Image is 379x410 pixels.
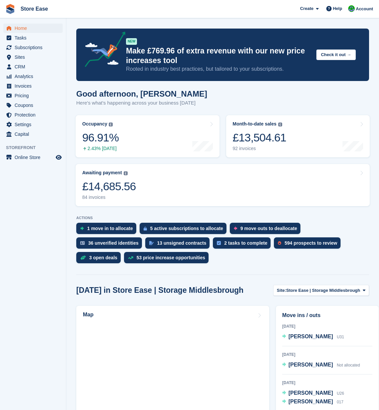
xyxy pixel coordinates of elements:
[126,46,311,65] p: Make £769.96 of extra revenue with our new price increases tool
[300,5,313,12] span: Create
[15,62,54,71] span: CRM
[288,362,333,368] span: [PERSON_NAME]
[286,287,360,294] span: Store Ease | Storage Middlesbrough
[157,240,207,246] div: 13 unsigned contracts
[76,89,207,98] h1: Good afternoon, [PERSON_NAME]
[126,38,137,45] div: NEW
[234,226,237,230] img: move_outs_to_deallocate_icon-f764333ba52eb49d3ac5e1228854f67142a1ed5810a6f6cc68b1a99e826820c5.svg
[288,399,333,404] span: [PERSON_NAME]
[89,255,117,260] div: 3 open deals
[282,311,372,319] h2: Move ins / outs
[15,129,54,139] span: Capital
[224,240,267,246] div: 2 tasks to complete
[316,49,356,60] button: Check it out →
[282,380,372,386] div: [DATE]
[80,226,84,230] img: move_ins_to_allocate_icon-fdf77a2bb77ea45bf5b3d319d69a93e2d87916cf1d5bf7949dd705db3b84f3ca.svg
[3,72,63,81] a: menu
[277,287,286,294] span: Site:
[149,241,154,245] img: contract_signature_icon-13c848040528278c33f63329250d36e43548de30e8caae1d1a13099fd9432cc5.svg
[3,101,63,110] a: menu
[282,361,360,369] a: [PERSON_NAME] Not allocated
[76,216,369,220] p: ACTIONS
[76,252,124,267] a: 3 open deals
[15,153,54,162] span: Online Store
[337,363,360,368] span: Not allocated
[217,241,221,245] img: task-75834270c22a3079a89374b754ae025e5fb1db73e45f91037f5363f120a921f8.svg
[273,285,369,296] button: Site: Store Ease | Storage Middlesbrough
[233,146,286,151] div: 92 invoices
[82,146,119,151] div: 2.43% [DATE]
[282,352,372,358] div: [DATE]
[333,5,342,12] span: Help
[145,237,213,252] a: 13 unsigned contracts
[150,226,223,231] div: 5 active subscriptions to allocate
[278,241,281,245] img: prospect-51fa495bee0391a8d652442698ab0144808aea92771e9ea1ae160a38d050c398.svg
[282,323,372,329] div: [DATE]
[282,333,344,341] a: [PERSON_NAME] U31
[3,153,63,162] a: menu
[3,24,63,33] a: menu
[15,33,54,42] span: Tasks
[348,5,355,12] img: Neal Smitheringale
[3,91,63,100] a: menu
[3,33,63,42] a: menu
[128,256,133,259] img: price_increase_opportunities-93ffe204e8149a01c8c9dc8f82e8f89637d9d84a8eef4429ea346261dce0b2c0.svg
[82,180,136,193] div: £14,685.56
[76,115,220,157] a: Occupancy 96.91% 2.43% [DATE]
[240,226,297,231] div: 9 move outs to deallocate
[288,334,333,339] span: [PERSON_NAME]
[15,101,54,110] span: Coupons
[124,252,212,267] a: 53 price increase opportunities
[140,223,230,237] a: 5 active subscriptions to allocate
[230,223,304,237] a: 9 move outs to deallocate
[144,226,147,231] img: active_subscription_to_allocate_icon-d502201f5373d7db506a760aba3b589e785aa758c864c3986d89f69b8ff3...
[284,240,337,246] div: 594 prospects to review
[278,123,282,126] img: icon-info-grey-7440780725fd019a000dd9b08b2336e03edf1995a4989e88bcd33f0948082b44.svg
[82,131,119,144] div: 96.91%
[3,52,63,62] a: menu
[274,237,344,252] a: 594 prospects to review
[6,144,66,151] span: Storefront
[15,81,54,91] span: Invoices
[337,400,344,404] span: 017
[3,81,63,91] a: menu
[82,170,122,176] div: Awaiting payment
[15,91,54,100] span: Pricing
[15,24,54,33] span: Home
[233,121,277,127] div: Month-to-date sales
[15,72,54,81] span: Analytics
[337,391,344,396] span: U26
[5,4,15,14] img: stora-icon-8386f47178a22dfd0bd8f6a31ec36ba5ce8667c1dd55bd0f319d3a0aa187defe.svg
[233,131,286,144] div: £13,504.61
[3,120,63,129] a: menu
[337,335,344,339] span: U31
[213,237,274,252] a: 2 tasks to complete
[15,43,54,52] span: Subscriptions
[76,237,145,252] a: 36 unverified identities
[76,164,370,206] a: Awaiting payment £14,685.56 84 invoices
[80,255,86,260] img: deal-1b604bf984904fb50ccaf53a9ad4b4a5d6e5aea283cecdc64d6e3604feb123c2.svg
[282,389,344,398] a: [PERSON_NAME] U26
[126,65,311,73] p: Rooted in industry best practices, but tailored to your subscriptions.
[15,120,54,129] span: Settings
[226,115,370,157] a: Month-to-date sales £13,504.61 92 invoices
[288,390,333,396] span: [PERSON_NAME]
[124,171,128,175] img: icon-info-grey-7440780725fd019a000dd9b08b2336e03edf1995a4989e88bcd33f0948082b44.svg
[3,110,63,120] a: menu
[82,195,136,200] div: 84 invoices
[83,312,94,318] h2: Map
[55,153,63,161] a: Preview store
[15,110,54,120] span: Protection
[282,398,344,406] a: [PERSON_NAME] 017
[76,223,140,237] a: 1 move in to allocate
[18,3,51,14] a: Store Ease
[109,123,113,126] img: icon-info-grey-7440780725fd019a000dd9b08b2336e03edf1995a4989e88bcd33f0948082b44.svg
[3,62,63,71] a: menu
[87,226,133,231] div: 1 move in to allocate
[76,286,243,295] h2: [DATE] in Store Ease | Storage Middlesbrough
[3,43,63,52] a: menu
[88,240,139,246] div: 36 unverified identities
[80,241,85,245] img: verify_identity-adf6edd0f0f0b5bbfe63781bf79b02c33cf7c696d77639b501bdc392416b5a36.svg
[15,52,54,62] span: Sites
[137,255,205,260] div: 53 price increase opportunities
